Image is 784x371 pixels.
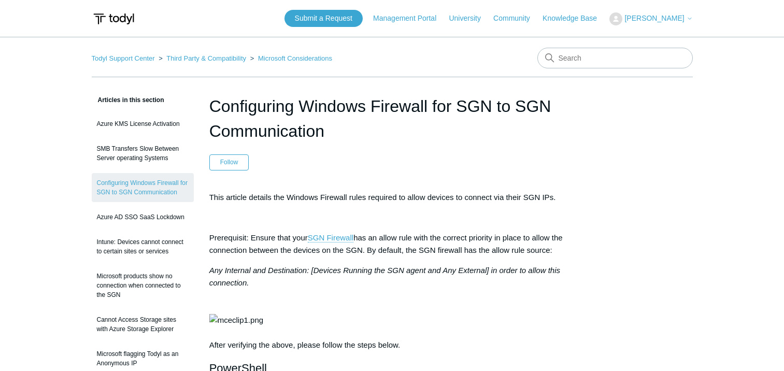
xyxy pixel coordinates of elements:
a: Intune: Devices cannot connect to certain sites or services [92,232,194,261]
a: Submit a Request [284,10,363,27]
p: This article details the Windows Firewall rules required to allow devices to connect via their SG... [209,191,575,204]
p: After verifying the above, please follow the steps below. [209,264,575,351]
a: Azure AD SSO SaaS Lockdown [92,207,194,227]
li: Third Party & Compatibility [156,54,248,62]
a: Microsoft products show no connection when connected to the SGN [92,266,194,305]
a: Third Party & Compatibility [166,54,246,62]
a: SMB Transfers Slow Between Server operating Systems [92,139,194,168]
li: Todyl Support Center [92,54,157,62]
img: Todyl Support Center Help Center home page [92,9,136,28]
li: Microsoft Considerations [248,54,332,62]
em: Any Internal and Destination: [Devices Running the SGN agent and Any External] in order to allow ... [209,266,560,287]
a: SGN Firewall [308,233,353,242]
img: mceclip1.png [209,314,263,326]
h1: Configuring Windows Firewall for SGN to SGN Communication [209,94,575,144]
a: Cannot Access Storage sites with Azure Storage Explorer [92,310,194,339]
p: Prerequisit: Ensure that your has an allow rule with the correct priority in place to allow the c... [209,232,575,256]
button: [PERSON_NAME] [609,12,692,25]
a: Todyl Support Center [92,54,155,62]
span: [PERSON_NAME] [624,14,684,22]
a: Microsoft Considerations [258,54,332,62]
a: Configuring Windows Firewall for SGN to SGN Communication [92,173,194,202]
a: Community [493,13,540,24]
span: Articles in this section [92,96,164,104]
a: Azure KMS License Activation [92,114,194,134]
a: University [449,13,491,24]
a: Management Portal [373,13,447,24]
a: Knowledge Base [543,13,607,24]
button: Follow Article [209,154,249,170]
input: Search [537,48,693,68]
